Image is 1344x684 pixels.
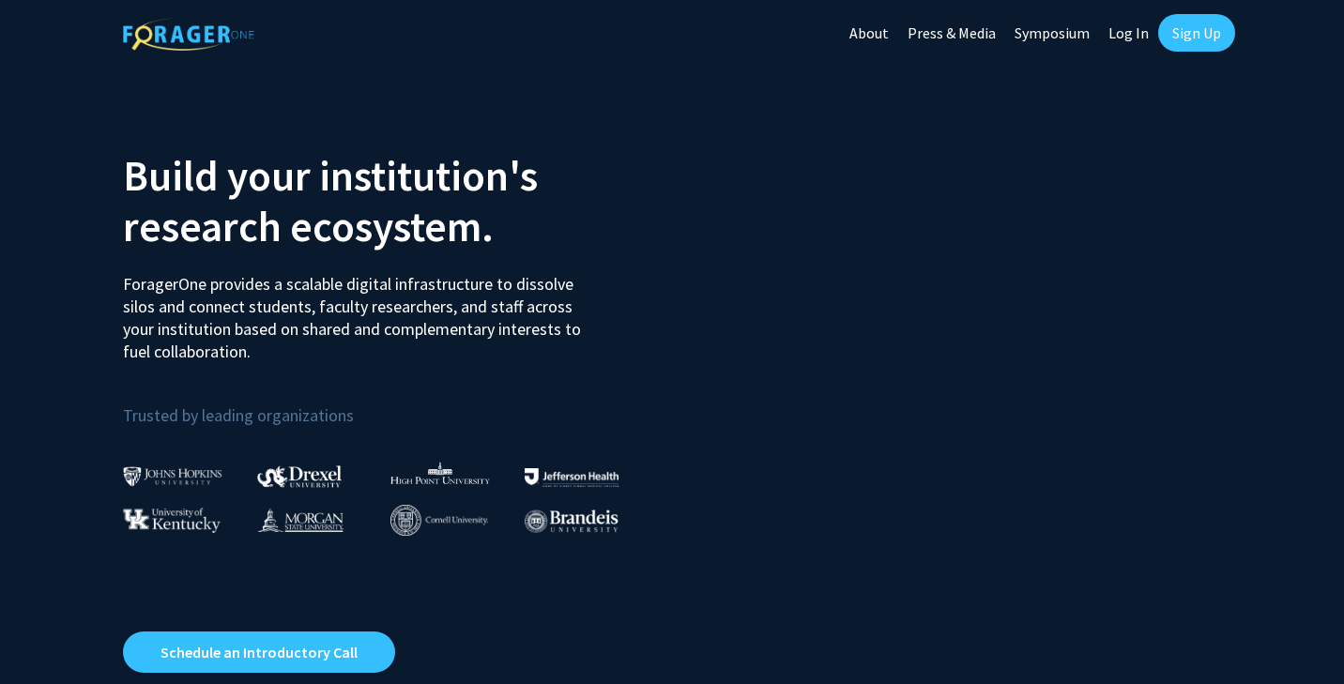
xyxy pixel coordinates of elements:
[123,259,594,363] p: ForagerOne provides a scalable digital infrastructure to dissolve silos and connect students, fac...
[123,150,658,251] h2: Build your institution's research ecosystem.
[257,465,342,487] img: Drexel University
[257,508,344,532] img: Morgan State University
[390,505,488,536] img: Cornell University
[525,509,619,533] img: Brandeis University
[123,18,254,51] img: ForagerOne Logo
[1158,14,1235,52] a: Sign Up
[123,508,221,533] img: University of Kentucky
[390,462,490,484] img: High Point University
[525,468,619,486] img: Thomas Jefferson University
[123,631,395,673] a: Opens in a new tab
[123,378,658,430] p: Trusted by leading organizations
[123,466,222,486] img: Johns Hopkins University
